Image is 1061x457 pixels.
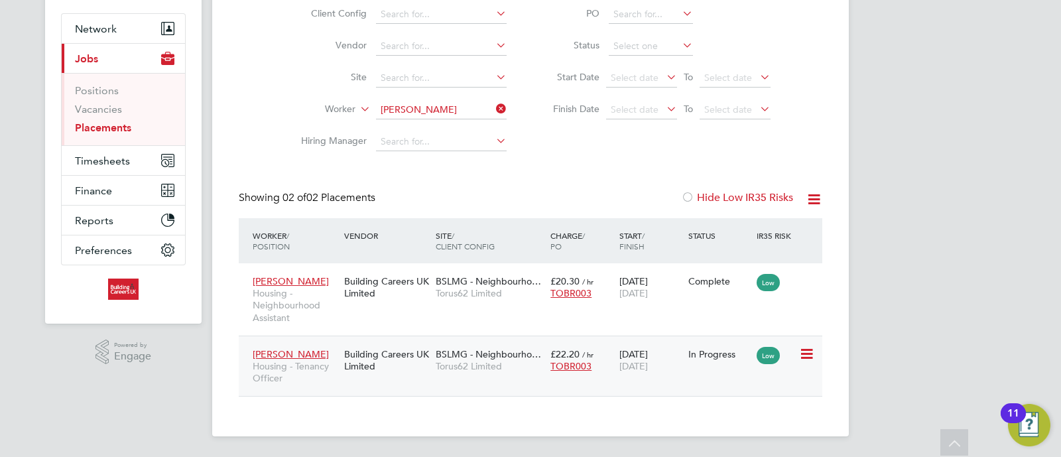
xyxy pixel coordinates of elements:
[550,348,580,360] span: £22.20
[239,191,378,205] div: Showing
[75,155,130,167] span: Timesheets
[341,342,432,379] div: Building Careers UK Limited
[75,184,112,197] span: Finance
[114,351,151,362] span: Engage
[62,146,185,175] button: Timesheets
[376,101,507,119] input: Search for...
[680,100,697,117] span: To
[688,275,751,287] div: Complete
[436,230,495,251] span: / Client Config
[282,191,306,204] span: 02 of
[290,39,367,51] label: Vendor
[341,269,432,306] div: Building Careers UK Limited
[376,5,507,24] input: Search for...
[619,230,645,251] span: / Finish
[609,5,693,24] input: Search for...
[290,135,367,147] label: Hiring Manager
[432,224,547,258] div: Site
[616,269,685,306] div: [DATE]
[550,287,592,299] span: TOBR003
[279,103,355,116] label: Worker
[550,360,592,372] span: TOBR003
[611,72,658,84] span: Select date
[75,103,122,115] a: Vacancies
[249,268,822,279] a: [PERSON_NAME]Housing - Neighbourhood AssistantBuilding Careers UK LimitedBSLMG - Neighbourho…Toru...
[376,69,507,88] input: Search for...
[290,7,367,19] label: Client Config
[253,275,329,287] span: [PERSON_NAME]
[753,224,799,247] div: IR35 Risk
[75,244,132,257] span: Preferences
[290,71,367,83] label: Site
[62,44,185,73] button: Jobs
[540,71,599,83] label: Start Date
[704,72,752,84] span: Select date
[95,340,152,365] a: Powered byEngage
[616,342,685,379] div: [DATE]
[582,350,593,359] span: / hr
[1007,413,1019,430] div: 11
[619,360,648,372] span: [DATE]
[582,277,593,287] span: / hr
[1008,404,1050,446] button: Open Resource Center, 11 new notifications
[75,52,98,65] span: Jobs
[249,341,822,352] a: [PERSON_NAME]Housing - Tenancy OfficerBuilding Careers UK LimitedBSLMG - Neighbourho…Torus62 Limi...
[62,176,185,205] button: Finance
[685,224,754,247] div: Status
[75,84,119,97] a: Positions
[609,37,693,56] input: Select one
[253,348,329,360] span: [PERSON_NAME]
[61,279,186,300] a: Go to home page
[62,235,185,265] button: Preferences
[619,287,648,299] span: [DATE]
[757,274,780,291] span: Low
[540,39,599,51] label: Status
[550,275,580,287] span: £20.30
[253,230,290,251] span: / Position
[75,121,131,134] a: Placements
[436,275,541,287] span: BSLMG - Neighbourho…
[436,360,544,372] span: Torus62 Limited
[341,224,432,247] div: Vendor
[681,191,793,204] label: Hide Low IR35 Risks
[688,348,751,360] div: In Progress
[62,206,185,235] button: Reports
[62,14,185,43] button: Network
[114,340,151,351] span: Powered by
[253,360,338,384] span: Housing - Tenancy Officer
[282,191,375,204] span: 02 Placements
[611,103,658,115] span: Select date
[540,7,599,19] label: PO
[253,287,338,324] span: Housing - Neighbourhood Assistant
[680,68,697,86] span: To
[75,23,117,35] span: Network
[249,224,341,258] div: Worker
[704,103,752,115] span: Select date
[376,37,507,56] input: Search for...
[757,347,780,364] span: Low
[376,133,507,151] input: Search for...
[436,287,544,299] span: Torus62 Limited
[436,348,541,360] span: BSLMG - Neighbourho…
[547,224,616,258] div: Charge
[540,103,599,115] label: Finish Date
[108,279,138,300] img: buildingcareersuk-logo-retina.png
[550,230,585,251] span: / PO
[75,214,113,227] span: Reports
[616,224,685,258] div: Start
[62,73,185,145] div: Jobs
